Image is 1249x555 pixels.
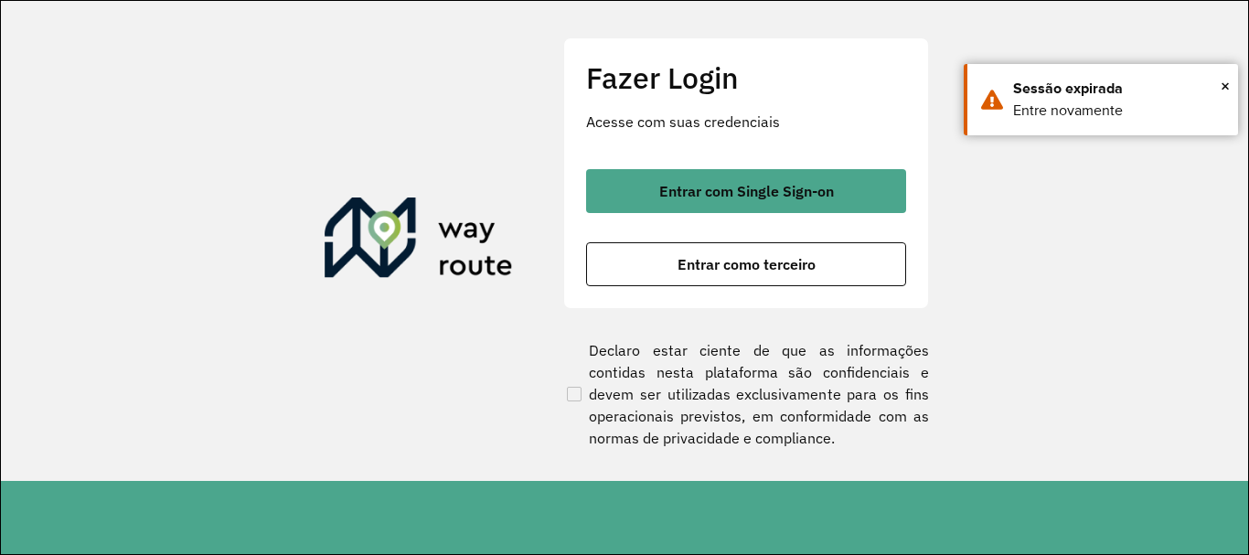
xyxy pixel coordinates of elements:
h2: Fazer Login [586,60,906,95]
span: Entrar como terceiro [678,257,816,272]
span: Entrar com Single Sign-on [659,184,834,198]
span: × [1221,72,1230,100]
p: Acesse com suas credenciais [586,111,906,133]
button: button [586,169,906,213]
button: Close [1221,72,1230,100]
label: Declaro estar ciente de que as informações contidas nesta plataforma são confidenciais e devem se... [563,339,929,449]
img: Roteirizador AmbevTech [325,197,513,285]
div: Sessão expirada [1013,78,1224,100]
div: Entre novamente [1013,100,1224,122]
button: button [586,242,906,286]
